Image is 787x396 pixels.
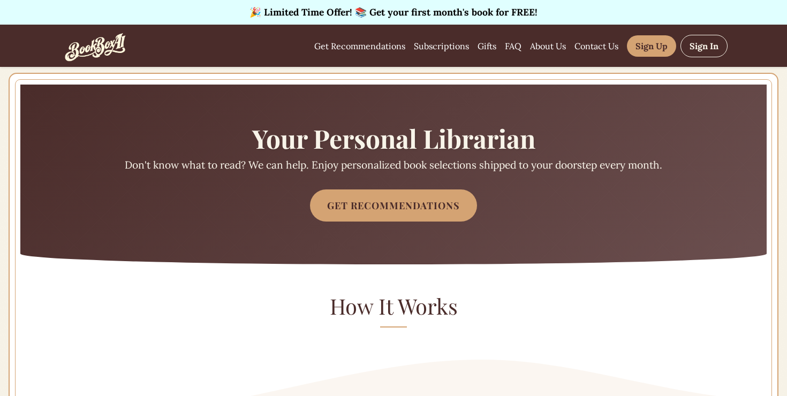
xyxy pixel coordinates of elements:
a: Get Recommendations [310,189,477,222]
a: Sign Up [627,35,676,57]
a: Subscriptions [414,40,469,52]
a: FAQ [505,40,521,52]
a: Contact Us [574,40,618,52]
a: Your Personal Librarian Don't know what to read? We can help. Enjoy personalized book selections ... [59,127,728,172]
a: About Us [530,40,566,52]
a: Sign In [680,35,728,57]
a: Get Recommendations [314,40,405,52]
a: Gifts [478,40,496,52]
h2: How It Works [20,290,767,328]
h1: Your Personal Librarian [59,127,728,149]
img: BookBoxAI Logo [59,12,132,79]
